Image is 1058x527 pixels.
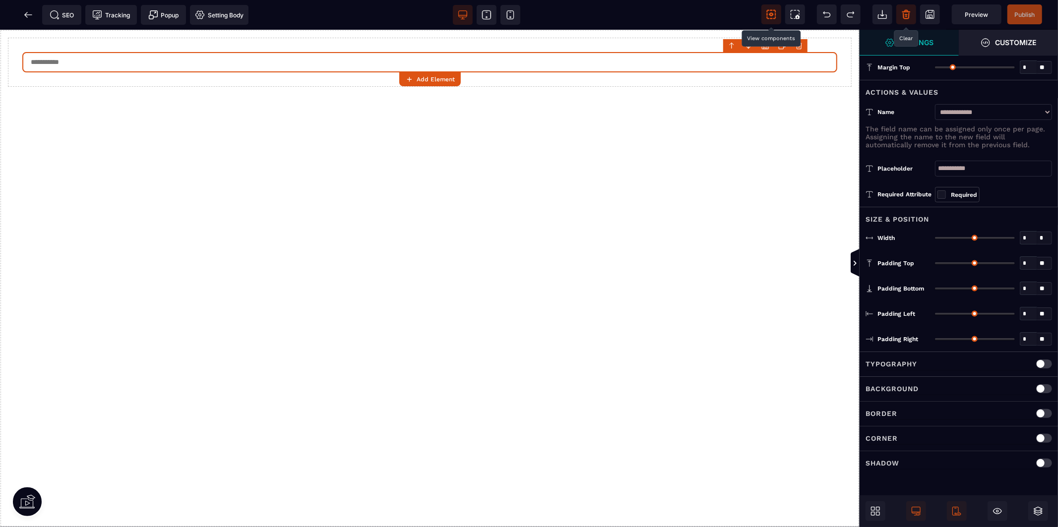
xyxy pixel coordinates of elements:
div: Required Attribute [866,188,935,200]
span: Padding Bottom [877,285,924,293]
p: Corner [866,432,898,444]
span: Tracking code [85,5,137,25]
p: Border [866,408,897,419]
p: The field name can be assigned only once per page. Assigning the name to the new field will autom... [866,125,1052,149]
span: Preview [965,11,989,18]
span: Padding Left [877,310,915,318]
span: View desktop [453,5,473,25]
span: Toggle Views [860,249,870,279]
span: Width [877,234,895,242]
span: Margin Top [877,63,910,71]
span: Open Style Manager [860,30,959,56]
p: Typography [866,358,917,370]
span: Clear [896,4,916,24]
span: Is Show Desktop [906,501,926,521]
span: Popup [148,10,179,20]
span: Seo meta data [42,5,81,25]
span: View components [761,4,781,24]
strong: Add Element [417,76,455,83]
span: Setting Body [195,10,244,20]
div: Actions & Values [860,80,1058,98]
span: Publish [1015,11,1035,18]
span: Screenshot [785,4,805,24]
span: Padding Right [877,335,918,343]
p: Shadow [866,457,899,469]
span: Save [1007,4,1042,24]
span: Open Blocks [866,501,885,521]
span: Open Style Manager [959,30,1058,56]
span: View tablet [477,5,497,25]
span: Cmd Hidden Block [988,501,1007,521]
span: Preview [952,4,1001,24]
span: Is Show Mobile [947,501,967,521]
span: Undo [817,4,837,24]
span: Redo [841,4,861,24]
strong: Customize [996,39,1037,46]
div: Placeholder [877,164,930,174]
div: Size & Position [860,207,1058,225]
span: View mobile [500,5,520,25]
span: Create Alert Modal [141,5,186,25]
div: Required [951,190,977,200]
span: Tracking [92,10,130,20]
span: Favicon [190,5,249,25]
span: Open Import Webpage [872,4,892,24]
span: Name [877,108,894,116]
span: Open Sub Layers [1028,501,1048,521]
button: Add Element [399,72,461,86]
span: Padding Top [877,259,914,267]
span: SEO [50,10,74,20]
p: Background [866,383,919,395]
span: Save [920,4,940,24]
span: Back [18,5,38,25]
